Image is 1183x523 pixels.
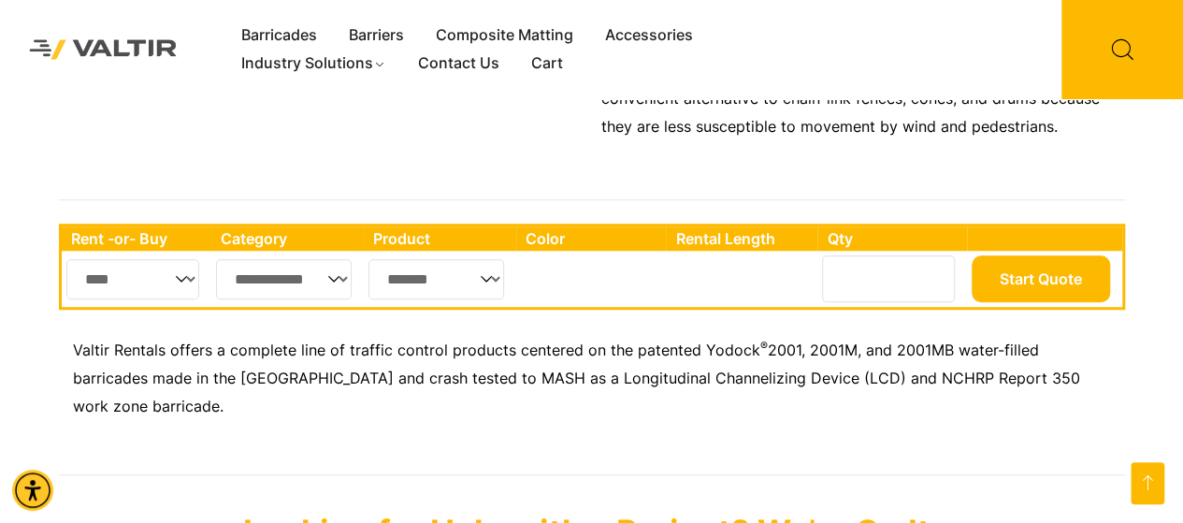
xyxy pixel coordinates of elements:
[1131,462,1164,504] a: Go to top
[73,341,1080,415] span: 2001, 2001M, and 2001MB water-filled barricades made in the [GEOGRAPHIC_DATA] and crash tested to...
[12,470,53,511] div: Accessibility Menu
[666,226,817,251] th: Rental Length
[211,226,365,251] th: Category
[62,226,211,251] th: Rent -or- Buy
[589,22,709,50] a: Accessories
[66,259,200,299] select: Single select
[73,341,760,359] span: Valtir Rentals offers a complete line of traffic control products centered on the patented Yodock
[225,50,402,78] a: Industry Solutions
[368,259,504,299] select: Single select
[225,22,333,50] a: Barricades
[333,22,420,50] a: Barriers
[760,339,768,353] sup: ®
[402,50,515,78] a: Contact Us
[972,255,1110,302] button: Start Quote
[516,226,667,251] th: Color
[14,24,193,75] img: Valtir Rentals
[420,22,589,50] a: Composite Matting
[364,226,516,251] th: Product
[216,259,353,299] select: Single select
[817,226,966,251] th: Qty
[515,50,579,78] a: Cart
[822,255,955,302] input: Number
